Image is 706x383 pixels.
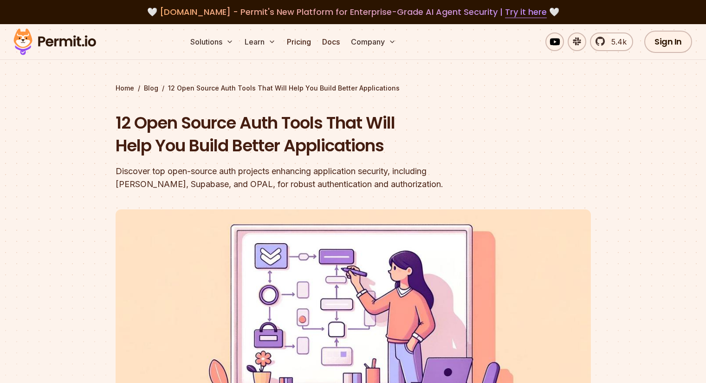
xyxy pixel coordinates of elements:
a: Pricing [283,32,315,51]
button: Company [347,32,400,51]
a: 5.4k [590,32,633,51]
div: / / [116,84,591,93]
div: 🤍 🤍 [22,6,684,19]
a: Sign In [644,31,692,53]
button: Learn [241,32,279,51]
a: Try it here [505,6,547,18]
div: Discover top open-source auth projects enhancing application security, including [PERSON_NAME], S... [116,165,472,191]
a: Docs [318,32,343,51]
span: 5.4k [606,36,627,47]
a: Blog [144,84,158,93]
span: [DOMAIN_NAME] - Permit's New Platform for Enterprise-Grade AI Agent Security | [160,6,547,18]
a: Home [116,84,134,93]
button: Solutions [187,32,237,51]
h1: 12 Open Source Auth Tools That Will Help You Build Better Applications [116,111,472,157]
img: Permit logo [9,26,100,58]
